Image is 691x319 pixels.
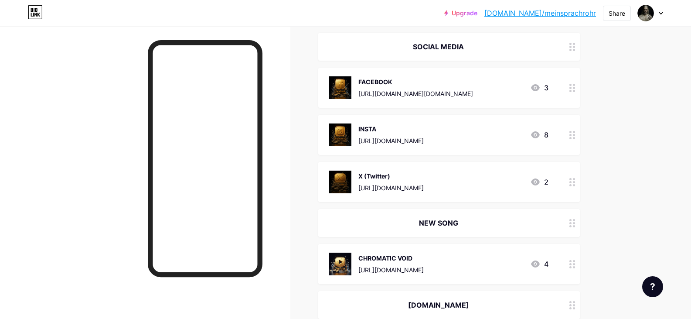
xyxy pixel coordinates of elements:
div: CHROMATIC VOID [358,254,424,263]
div: X (Twitter) [358,172,424,181]
div: SOCIAL MEDIA [329,41,548,52]
div: 8 [530,130,548,140]
div: 4 [530,259,548,269]
a: Upgrade [444,10,477,17]
img: INSTA [329,123,351,146]
div: INSTA [358,124,424,134]
div: [URL][DOMAIN_NAME] [358,183,424,192]
img: meinsprachrohr [637,5,654,21]
div: FACEBOOK [358,77,473,86]
div: [URL][DOMAIN_NAME][DOMAIN_NAME] [358,89,473,98]
div: [URL][DOMAIN_NAME] [358,265,424,274]
img: CHROMATIC VOID [329,253,351,275]
a: [DOMAIN_NAME]/meinsprachrohr [484,8,596,18]
div: 2 [530,177,548,187]
div: [URL][DOMAIN_NAME] [358,136,424,145]
div: 3 [530,82,548,93]
div: NEW SONG [329,218,548,228]
img: FACEBOOK [329,76,351,99]
img: X (Twitter) [329,171,351,193]
div: [DOMAIN_NAME] [329,300,548,310]
div: Share [609,9,625,18]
